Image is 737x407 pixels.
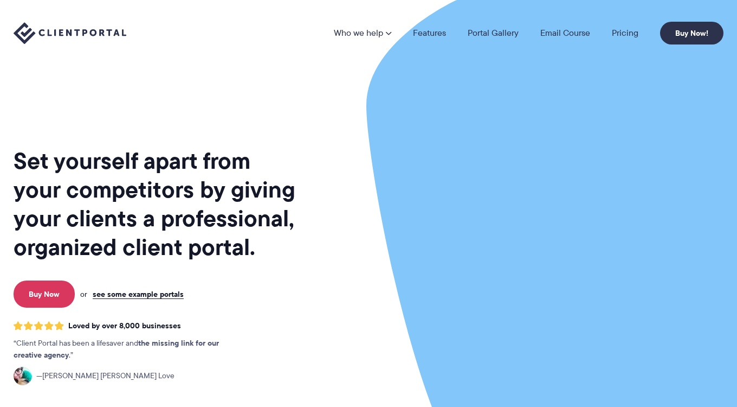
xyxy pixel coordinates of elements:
a: Pricing [612,29,638,37]
a: Email Course [540,29,590,37]
h1: Set yourself apart from your competitors by giving your clients a professional, organized client ... [14,147,298,262]
a: Portal Gallery [468,29,519,37]
a: Features [413,29,446,37]
p: Client Portal has been a lifesaver and . [14,338,241,361]
a: Buy Now! [660,22,723,44]
span: or [80,289,87,299]
span: [PERSON_NAME] [PERSON_NAME] Love [36,370,174,382]
strong: the missing link for our creative agency [14,337,219,361]
a: Who we help [334,29,391,37]
a: Buy Now [14,281,75,308]
a: see some example portals [93,289,184,299]
span: Loved by over 8,000 businesses [68,321,181,330]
